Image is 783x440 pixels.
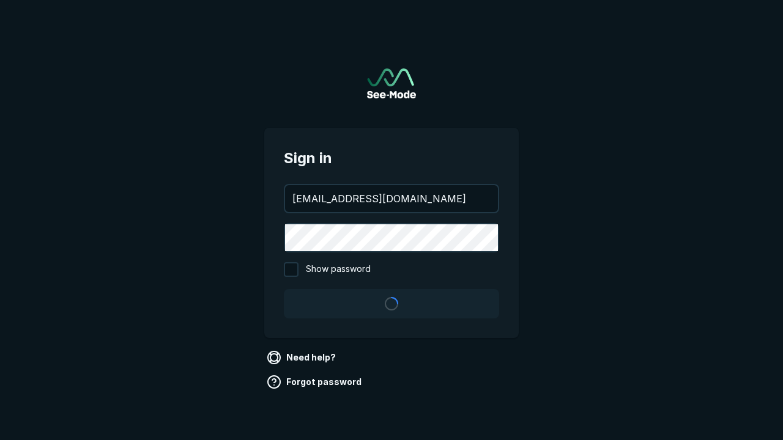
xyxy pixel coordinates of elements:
img: See-Mode Logo [367,68,416,98]
input: your@email.com [285,185,498,212]
span: Show password [306,262,371,277]
a: Need help? [264,348,341,367]
a: Forgot password [264,372,366,392]
span: Sign in [284,147,499,169]
a: Go to sign in [367,68,416,98]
